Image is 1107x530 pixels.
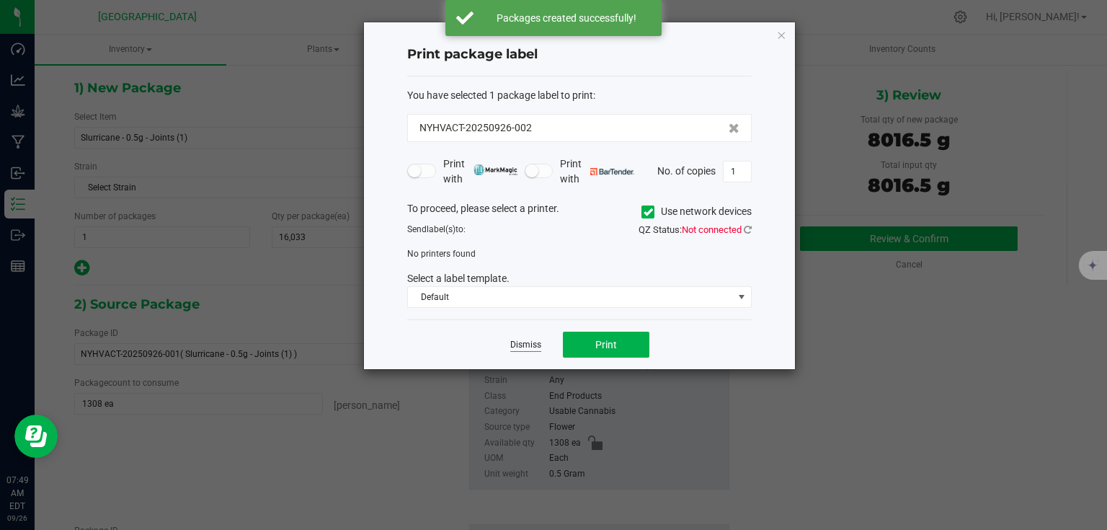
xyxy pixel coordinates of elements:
[639,224,752,235] span: QZ Status:
[657,164,716,176] span: No. of copies
[407,89,593,101] span: You have selected 1 package label to print
[510,339,541,351] a: Dismiss
[474,164,517,175] img: mark_magic_cybra.png
[641,204,752,219] label: Use network devices
[595,339,617,350] span: Print
[407,249,476,259] span: No printers found
[481,11,651,25] div: Packages created successfully!
[563,332,649,358] button: Print
[682,224,742,235] span: Not connected
[407,224,466,234] span: Send to:
[408,287,733,307] span: Default
[419,120,532,136] span: NYHVACT-20250926-002
[560,156,634,187] span: Print with
[396,271,763,286] div: Select a label template.
[427,224,455,234] span: label(s)
[14,415,58,458] iframe: Resource center
[407,45,752,64] h4: Print package label
[590,168,634,175] img: bartender.png
[407,88,752,103] div: :
[396,201,763,223] div: To proceed, please select a printer.
[443,156,517,187] span: Print with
